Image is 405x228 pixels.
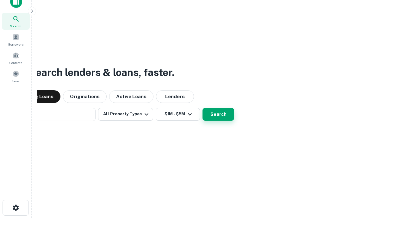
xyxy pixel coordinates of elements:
[63,90,107,103] button: Originations
[10,23,22,28] span: Search
[2,68,30,85] a: Saved
[9,60,22,65] span: Contacts
[2,13,30,30] a: Search
[8,42,23,47] span: Borrowers
[373,177,405,208] iframe: Chat Widget
[2,31,30,48] a: Borrowers
[156,108,200,121] button: $1M - $5M
[2,49,30,66] a: Contacts
[29,65,174,80] h3: Search lenders & loans, faster.
[109,90,153,103] button: Active Loans
[11,79,21,84] span: Saved
[156,90,194,103] button: Lenders
[202,108,234,121] button: Search
[98,108,153,121] button: All Property Types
